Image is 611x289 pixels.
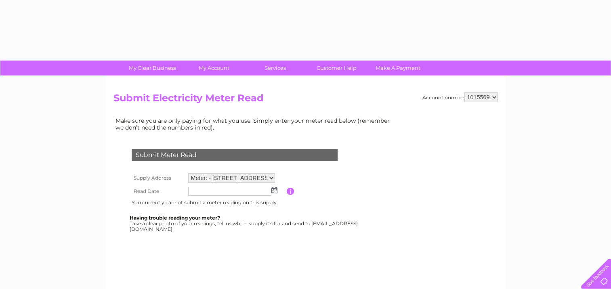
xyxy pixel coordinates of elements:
div: Take a clear photo of your readings, tell us which supply it's for and send to [EMAIL_ADDRESS][DO... [130,215,359,232]
img: ... [271,187,277,193]
b: Having trouble reading your meter? [130,215,220,221]
a: Make A Payment [365,61,431,75]
div: Submit Meter Read [132,149,338,161]
th: Read Date [130,185,186,198]
a: Services [242,61,309,75]
td: Make sure you are only paying for what you use. Simply enter your meter read below (remember we d... [113,115,396,132]
a: My Account [181,61,247,75]
h2: Submit Electricity Meter Read [113,92,498,108]
a: My Clear Business [119,61,186,75]
div: Account number [422,92,498,102]
input: Information [287,188,294,195]
th: Supply Address [130,171,186,185]
td: You currently cannot submit a meter reading on this supply. [130,198,287,207]
a: Customer Help [303,61,370,75]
